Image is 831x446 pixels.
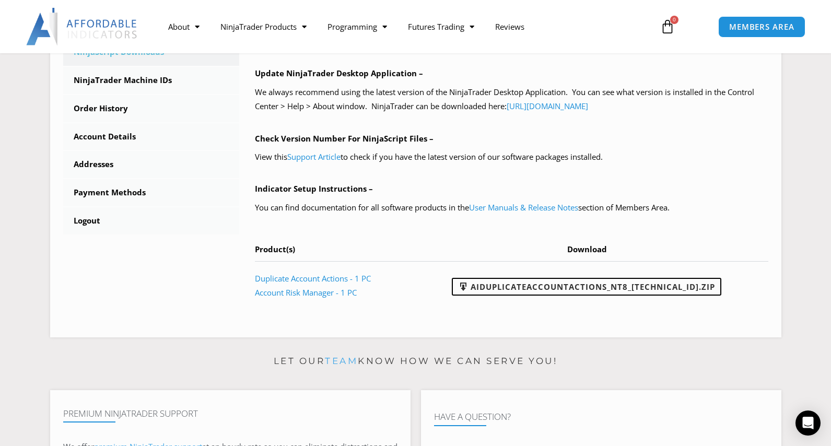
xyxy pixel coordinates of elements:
[63,408,397,419] h4: Premium NinjaTrader Support
[26,8,138,45] img: LogoAI | Affordable Indicators – NinjaTrader
[255,287,357,298] a: Account Risk Manager - 1 PC
[63,207,240,234] a: Logout
[63,123,240,150] a: Account Details
[210,15,317,39] a: NinjaTrader Products
[63,179,240,206] a: Payment Methods
[645,11,690,42] a: 0
[255,244,295,254] span: Product(s)
[325,356,358,366] a: team
[718,16,805,38] a: MEMBERS AREA
[255,68,423,78] b: Update NinjaTrader Desktop Application –
[255,201,768,215] p: You can find documentation for all software products in the section of Members Area.
[452,278,721,296] a: AIDuplicateAccountActions_NT8_[TECHNICAL_ID].zip
[255,133,434,144] b: Check Version Number For NinjaScript Files –
[158,15,648,39] nav: Menu
[729,23,794,31] span: MEMBERS AREA
[255,273,371,284] a: Duplicate Account Actions - 1 PC
[795,410,821,436] div: Open Intercom Messenger
[63,67,240,94] a: NinjaTrader Machine IDs
[434,412,768,422] h4: Have A Question?
[485,15,535,39] a: Reviews
[397,15,485,39] a: Futures Trading
[50,353,781,370] p: Let our know how we can serve you!
[469,202,578,213] a: User Manuals & Release Notes
[255,183,373,194] b: Indicator Setup Instructions –
[670,16,678,24] span: 0
[63,151,240,178] a: Addresses
[317,15,397,39] a: Programming
[158,15,210,39] a: About
[287,151,341,162] a: Support Article
[63,95,240,122] a: Order History
[567,244,607,254] span: Download
[255,150,768,165] p: View this to check if you have the latest version of our software packages installed.
[255,85,768,114] p: We always recommend using the latest version of the NinjaTrader Desktop Application. You can see ...
[507,101,588,111] a: [URL][DOMAIN_NAME]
